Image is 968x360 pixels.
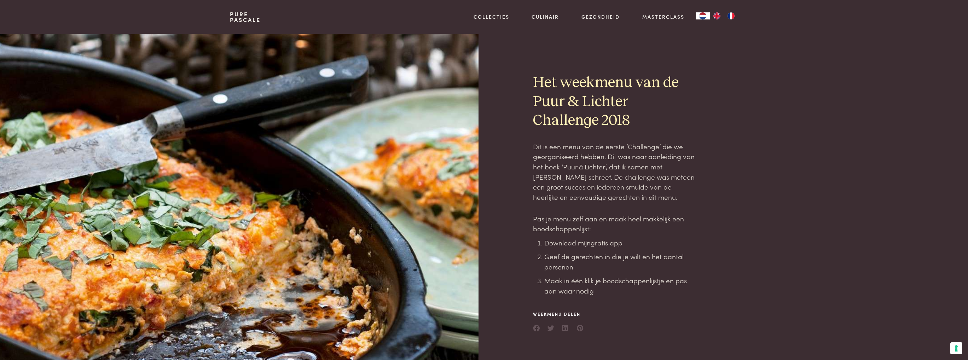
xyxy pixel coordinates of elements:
[710,12,724,19] a: EN
[696,12,710,19] div: Language
[533,141,695,202] p: Dit is een menu van de eerste ‘Challenge’ die we georganiseerd hebben. Dit was naar aanleiding va...
[544,251,695,272] li: Geef de gerechten in die je wilt en het aantal personen
[532,13,559,21] a: Culinair
[591,238,622,247] a: gratis app
[230,11,261,23] a: PurePascale
[533,74,695,130] h2: Het weekmenu van de Puur & Lichter Challenge 2018
[544,238,695,248] li: Download mijn
[533,311,584,317] span: Weekmenu delen
[474,13,509,21] a: Collecties
[710,12,738,19] ul: Language list
[544,275,695,296] li: Maak in één klik je boodschappenlijstje en pas aan waar nodig
[696,12,710,19] a: NL
[724,12,738,19] a: FR
[533,214,695,234] p: Pas je menu zelf aan en maak heel makkelijk een boodschappenlijst:
[950,342,962,354] button: Uw voorkeuren voor toestemming voor trackingtechnologieën
[696,12,738,19] aside: Language selected: Nederlands
[642,13,684,21] a: Masterclass
[581,13,620,21] a: Gezondheid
